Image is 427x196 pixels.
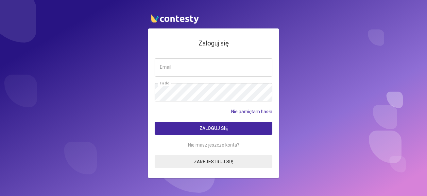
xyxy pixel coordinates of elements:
h4: Zaloguj się [155,38,272,48]
a: Nie pamiętam hasła [231,108,272,115]
img: contesty logo [148,11,200,25]
button: Zaloguj się [155,122,272,135]
span: Nie masz jeszcze konta? [185,141,243,149]
span: Zaloguj się [199,126,228,131]
a: Zarejestruj się [155,155,272,168]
